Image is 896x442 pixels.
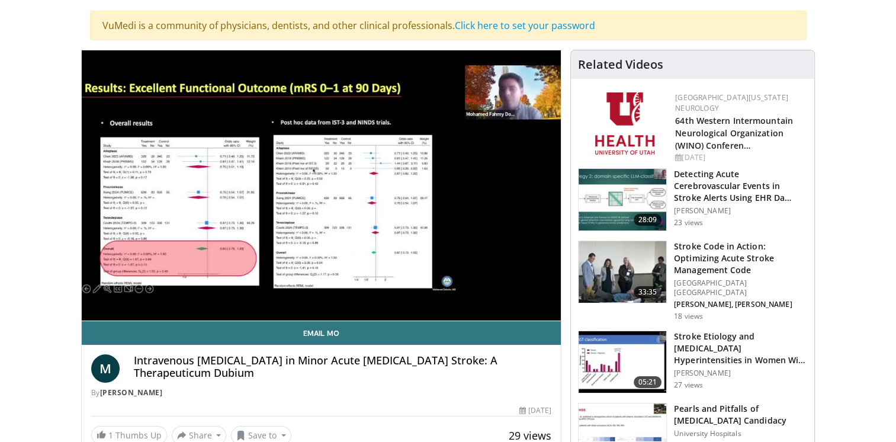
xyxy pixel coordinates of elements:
[82,321,561,345] a: Email Mo
[674,206,807,216] p: [PERSON_NAME]
[91,354,120,383] a: M
[674,168,807,204] h3: Detecting Acute Cerebrovascular Events in Stroke Alerts Using EHR Da…
[100,387,163,398] a: [PERSON_NAME]
[634,286,662,298] span: 33:35
[519,405,551,416] div: [DATE]
[579,169,666,230] img: 3c3e7931-b8f3-437f-a5bd-1dcbec1ed6c9.150x105_q85_crop-smart_upscale.jpg
[674,300,807,309] p: [PERSON_NAME], [PERSON_NAME]
[634,214,662,226] span: 28:09
[674,369,807,378] p: [PERSON_NAME]
[634,376,662,388] span: 05:21
[675,92,788,113] a: [GEOGRAPHIC_DATA][US_STATE] Neurology
[108,430,113,441] span: 1
[579,241,666,303] img: ead147c0-5e4a-42cc-90e2-0020d21a5661.150x105_q85_crop-smart_upscale.jpg
[675,152,805,163] div: [DATE]
[82,50,561,321] video-js: Video Player
[578,57,663,72] h4: Related Videos
[674,429,807,438] p: University Hospitals
[674,218,703,228] p: 23 views
[595,92,654,155] img: f6362829-b0a3-407d-a044-59546adfd345.png.150x105_q85_autocrop_double_scale_upscale_version-0.2.png
[675,115,793,151] a: 64th Western Intermountain Neurological Organization (WINO) Conferen…
[134,354,552,380] h4: Intravenous [MEDICAL_DATA] in Minor Acute [MEDICAL_DATA] Stroke: A Therapeuticum Dubium
[579,331,666,393] img: 63372f29-e944-464c-a93e-a3b64bc70b6d.150x105_q85_crop-smart_upscale.jpg
[674,241,807,276] h3: Stroke Code in Action: Optimizing Acute Stroke Management Code
[578,168,807,231] a: 28:09 Detecting Acute Cerebrovascular Events in Stroke Alerts Using EHR Da… [PERSON_NAME] 23 views
[674,403,807,427] h3: Pearls and Pitfalls of [MEDICAL_DATA] Candidacy
[674,312,703,321] p: 18 views
[674,380,703,390] p: 27 views
[674,278,807,297] p: [GEOGRAPHIC_DATA] [GEOGRAPHIC_DATA]
[674,331,807,366] h3: Stroke Etiology and [MEDICAL_DATA] Hyperintensities in Women With and …
[578,241,807,321] a: 33:35 Stroke Code in Action: Optimizing Acute Stroke Management Code [GEOGRAPHIC_DATA] [GEOGRAPHI...
[578,331,807,393] a: 05:21 Stroke Etiology and [MEDICAL_DATA] Hyperintensities in Women With and … [PERSON_NAME] 27 views
[91,387,552,398] div: By
[90,11,807,40] div: VuMedi is a community of physicians, dentists, and other clinical professionals.
[455,19,595,32] a: Click here to set your password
